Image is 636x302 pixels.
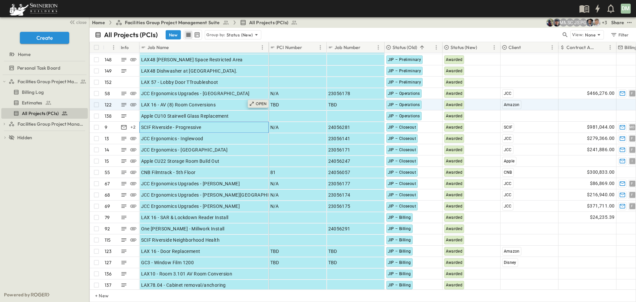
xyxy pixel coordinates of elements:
[388,272,411,276] span: JIP – Billing
[105,124,107,131] p: 9
[388,148,416,152] span: JIP – Closeout
[76,19,86,26] span: close
[388,226,411,231] span: JIP – Billing
[270,248,279,255] span: TBD
[432,43,440,51] button: Menu
[105,169,110,176] p: 55
[141,124,201,131] span: SCIF Riverside - Progressive
[316,43,324,51] button: Menu
[446,193,463,197] span: Awarded
[141,90,250,97] span: JCC Ergonomics Upgrades - [GEOGRAPHIC_DATA]
[631,195,633,195] span: F
[1,97,88,108] div: Estimatestest
[388,91,420,96] span: JIP – Operations
[120,42,139,53] div: Info
[522,44,529,51] button: Sort
[92,19,301,26] nav: breadcrumbs
[270,90,279,97] span: N/A
[8,2,59,16] img: 6c363589ada0b36f064d841b69d3a419a338230e66bb0a533688fa5cc3e9e735.png
[388,181,416,186] span: JIP – Closeout
[227,31,253,38] p: Status (New)
[587,123,614,131] span: $981,044.00
[446,91,463,96] span: Awarded
[256,101,267,106] p: OPEN
[446,136,463,141] span: Awarded
[335,44,360,51] p: Job Number
[270,259,279,266] span: TBD
[1,63,86,73] a: Personal Task Board
[508,44,521,51] p: Client
[328,158,350,164] span: 24056247
[504,193,512,197] span: JCC
[478,44,486,51] button: Sort
[105,68,112,74] p: 149
[141,135,203,142] span: JCC Ergonomics - Inglewood
[270,180,279,187] span: N/A
[105,135,109,142] p: 13
[388,249,411,254] span: JIP – Billing
[125,19,220,26] span: Facilities Group Project Management Suite
[504,249,520,254] span: Amazon
[141,79,218,86] span: LAX 57 - Lobby Door TTroubleshoot
[388,170,416,175] span: JIP – Closeout
[141,192,287,198] span: JCC Ergonomics Upgrades - [PERSON_NAME][GEOGRAPHIC_DATA]
[328,225,350,232] span: 24056291
[105,214,110,221] p: 79
[388,69,421,73] span: JIP – Preliminary
[105,90,110,97] p: 58
[129,123,137,131] div: + 2
[446,170,463,175] span: Awarded
[328,180,350,187] span: 23056177
[328,147,350,153] span: 23056171
[393,44,417,51] p: Status (Old)
[446,226,463,231] span: Awarded
[22,110,59,117] span: All Projects (PCIs)
[446,249,463,254] span: Awarded
[504,148,512,152] span: JCC
[388,114,420,118] span: JIP – Operations
[625,19,633,27] button: test
[328,259,337,266] span: TBD
[446,283,463,287] span: Awarded
[446,204,463,209] span: Awarded
[388,260,411,265] span: JIP – Billing
[240,19,297,26] a: All Projects (PCIs)
[548,43,556,51] button: Menu
[566,19,574,27] div: Sebastian Canal (sebastian.canal@swinerton.com)
[446,114,463,118] span: Awarded
[184,30,202,40] div: table view
[585,31,596,38] p: None
[610,31,629,38] div: Filter
[362,44,369,51] button: Sort
[504,102,520,107] span: Amazon
[22,99,42,106] span: Estimates
[572,31,584,38] p: View:
[22,89,44,95] span: Billing Log
[141,68,238,74] span: LAX48 Dishwasher at [GEOGRAPHIC_DATA].
[388,204,416,209] span: JIP – Closeout
[141,214,229,221] span: LAX 16 - SAR & Lockdown Reader Install
[1,108,88,119] div: All Projects (PCIs)test
[621,4,631,14] div: DM
[67,17,88,27] button: close
[105,180,110,187] p: 67
[1,63,88,73] div: Personal Task Boardtest
[388,57,421,62] span: JIP – Preliminary
[504,170,512,175] span: CNB
[141,147,228,153] span: JCC Ergonomics - [GEOGRAPHIC_DATA]
[141,225,225,232] span: One [PERSON_NAME] - Millwork Install
[105,203,110,210] p: 69
[611,19,624,26] div: Share
[258,43,266,51] button: Menu
[631,150,633,150] span: F
[1,76,88,87] div: Facilities Group Project Management Suitetest
[104,30,158,39] p: All Projects (PCIs)
[450,44,477,51] p: Status (New)
[587,168,614,176] span: $300,833.00
[559,19,567,27] div: Monique Magallon (monique.magallon@swinerton.com)
[328,124,350,131] span: 24056281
